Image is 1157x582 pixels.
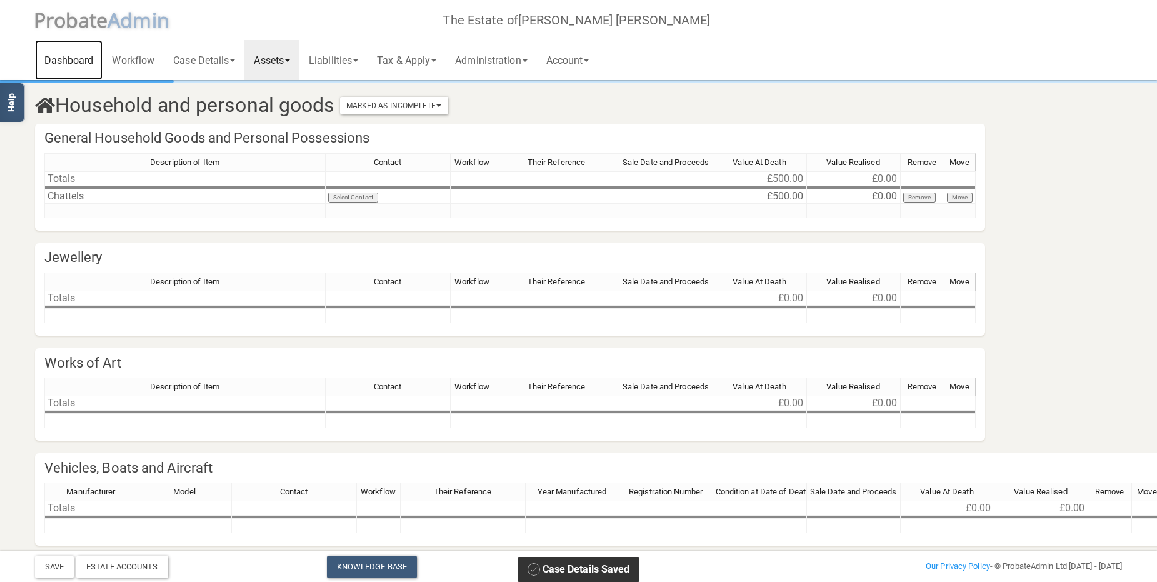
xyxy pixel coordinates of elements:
span: Their Reference [528,382,586,391]
span: Case Details Saved [543,563,630,575]
span: Contact [374,382,402,391]
span: Manufacturer [66,487,115,496]
td: £0.00 [994,501,1088,516]
span: Remove [908,158,937,167]
h3: Household and personal goods [26,94,948,116]
button: Remove [903,193,936,203]
td: £500.00 [713,171,807,186]
h4: Jewellery [35,243,985,273]
td: Totals [44,171,326,186]
td: Totals [44,396,326,411]
span: Value At Death [733,382,786,391]
span: Condition at Date of Death or Mileage [716,487,850,496]
span: Workflow [361,487,396,496]
td: £0.00 [901,501,994,516]
span: Registration Number [629,487,703,496]
td: £0.00 [807,171,901,186]
a: Liabilities [299,40,368,80]
span: Contact [374,277,402,286]
a: Knowledge Base [327,556,417,578]
td: Chattels [44,189,326,204]
span: Contact [280,487,308,496]
span: Remove [908,382,937,391]
a: Tax & Apply [368,40,446,80]
span: Sale Date and Proceeds [623,382,709,391]
a: Dashboard [35,40,103,80]
span: Workflow [454,382,489,391]
div: Estate Accounts [76,556,168,578]
span: Contact [374,158,402,167]
td: Totals [44,501,138,516]
span: dmin [120,6,169,33]
span: Move [949,158,969,167]
span: A [108,6,169,33]
a: Assets [244,40,299,80]
span: Value Realised [826,382,879,391]
span: Move [1137,487,1156,496]
span: Value Realised [826,158,879,167]
span: Their Reference [528,158,586,167]
span: robate [46,6,108,33]
button: Move [947,193,973,203]
a: Our Privacy Policy [926,561,990,571]
span: Remove [908,277,937,286]
span: Description of Item [150,382,219,391]
span: Sale Date and Proceeds [810,487,896,496]
span: Description of Item [150,158,219,167]
span: Remove [1095,487,1124,496]
span: Year Manufactured [538,487,607,496]
td: £0.00 [713,396,807,411]
a: Case Details [164,40,244,80]
span: Workflow [454,277,489,286]
div: - © ProbateAdmin Ltd [DATE] - [DATE] [763,559,1131,574]
span: Their Reference [528,277,586,286]
span: Move [949,277,969,286]
a: Administration [446,40,536,80]
button: Marked As Incomplete [340,97,448,114]
h4: Works of Art [35,348,985,378]
span: Sale Date and Proceeds [623,277,709,286]
a: Workflow [103,40,164,80]
td: £500.00 [713,189,807,204]
span: Workflow [454,158,489,167]
td: £0.00 [807,291,901,306]
h4: General Household Goods and Personal Possessions [35,124,985,153]
a: Account [537,40,599,80]
td: £0.00 [807,189,901,204]
span: Value At Death [733,277,786,286]
button: Save [35,556,74,578]
td: Totals [44,291,326,306]
span: Sale Date and Proceeds [623,158,709,167]
span: Value Realised [826,277,879,286]
span: Move [949,382,969,391]
td: £0.00 [807,396,901,411]
span: P [34,6,108,33]
span: Model [173,487,196,496]
span: Value At Death [920,487,973,496]
span: Value At Death [733,158,786,167]
span: Value Realised [1014,487,1067,496]
span: Description of Item [150,277,219,286]
span: Their Reference [434,487,492,496]
td: £0.00 [713,291,807,306]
